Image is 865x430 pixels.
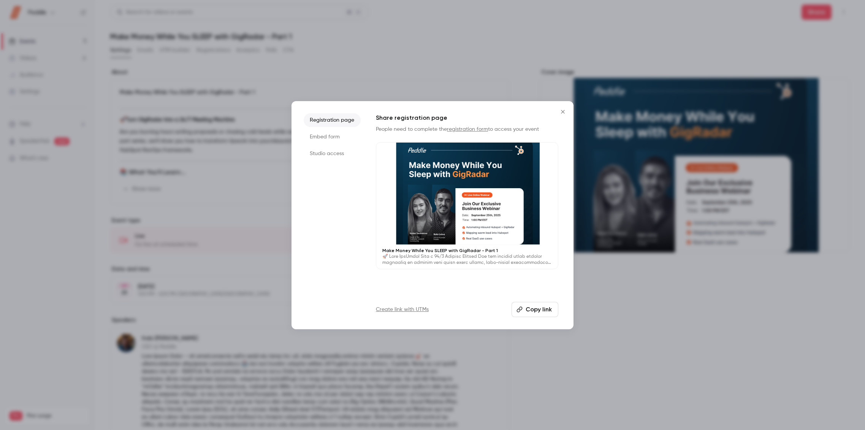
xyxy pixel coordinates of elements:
a: Create link with UTMs [376,306,429,313]
li: Embed form [304,130,361,144]
a: Make Money While You SLEEP with GigRadar - Part 1🚀 Lore IpsUmdol Sita c 94/3 Adipisc Elitsed Doe ... [376,142,558,270]
li: Registration page [304,113,361,127]
h1: Share registration page [376,113,558,122]
li: Studio access [304,147,361,160]
a: registration form [447,127,488,132]
p: 🚀 Lore IpsUmdol Sita c 94/3 Adipisc Elitsed Doe tem incidid utlab etdolor magnaaliq en adminim ve... [382,254,552,266]
p: People need to complete the to access your event [376,125,558,133]
p: Make Money While You SLEEP with GigRadar - Part 1 [382,248,552,254]
button: Copy link [512,302,558,317]
button: Close [555,104,570,119]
